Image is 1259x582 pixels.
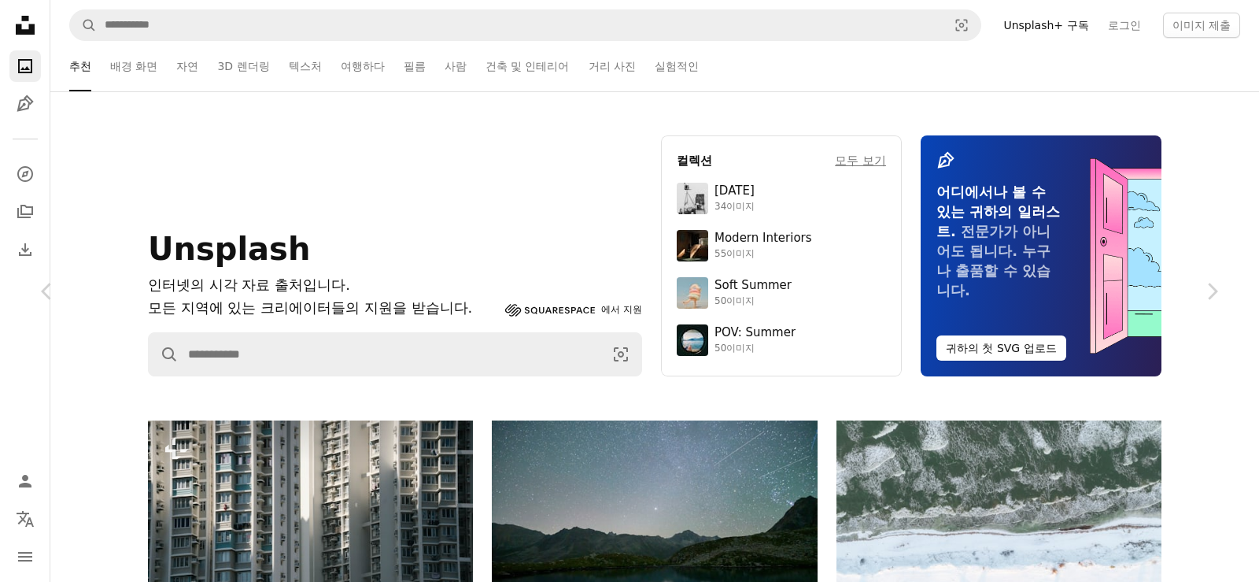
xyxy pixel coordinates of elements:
img: premium_photo-1753820185677-ab78a372b033 [677,324,708,356]
a: 모두 보기 [835,151,886,170]
div: Modern Interiors [714,231,812,247]
span: 전문가가 아니어도 됩니다. 누구나 출품할 수 있습니다. [936,223,1050,298]
button: 시각적 검색 [600,333,641,376]
a: POV: Summer50이미지 [677,324,886,356]
a: 실험적인 [655,41,699,91]
span: Unsplash [148,231,310,267]
h4: 컬렉션 [677,151,712,170]
a: 여행하다 [341,41,385,91]
img: photo-1682590564399-95f0109652fe [677,183,708,214]
a: Modern Interiors55이미지 [677,230,886,261]
h1: 인터넷의 시각 자료 출처입니다. [148,274,499,297]
a: 사진 [9,50,41,82]
a: 배경 화면 [110,41,157,91]
img: premium_photo-1747189286942-bc91257a2e39 [677,230,708,261]
a: 탐색 [9,158,41,190]
a: 3D 렌더링 [217,41,269,91]
a: 자연 [176,41,198,91]
a: 많은 창문과 발코니가 있는 고층 아파트 건물. [148,518,473,532]
a: Unsplash+ 구독 [994,13,1098,38]
button: 시각적 검색 [943,10,980,40]
span: 어디에서나 볼 수 있는 귀하의 일러스트. [936,183,1060,239]
a: 에서 지원 [505,301,642,320]
a: 사람 [445,41,467,91]
img: premium_photo-1749544311043-3a6a0c8d54af [677,277,708,309]
div: POV: Summer [714,325,796,341]
form: 사이트 전체에서 이미지 찾기 [69,9,981,41]
a: 로그인 [1098,13,1150,38]
div: 34이미지 [714,201,755,213]
a: 다음 [1165,216,1259,367]
button: 귀하의 첫 SVG 업로드 [936,335,1066,361]
div: [DATE] [714,183,755,199]
a: 일러스트 [9,88,41,120]
a: 텍스처 [289,41,322,91]
button: Unsplash 검색 [149,333,179,376]
a: Soft Summer50이미지 [677,277,886,309]
a: 거리 사진 [589,41,636,91]
a: [DATE]34이미지 [677,183,886,214]
a: 잔잔한 산호수 위의 밤하늘 [492,521,817,536]
a: 로그인 / 가입 [9,465,41,497]
a: 컬렉션 [9,196,41,228]
form: 사이트 전체에서 이미지 찾기 [148,332,642,376]
div: 50이미지 [714,295,792,308]
div: Soft Summer [714,278,792,294]
p: 모든 지역에 있는 크리에이터들의 지원을 받습니다. [148,297,499,320]
a: 건축 및 인테리어 [486,41,570,91]
div: 55이미지 [714,248,812,261]
a: 필름 [404,41,426,91]
a: 얼어붙은 물이 있는 눈 덮인 풍경 [836,535,1161,549]
button: 언어 [9,503,41,535]
button: 메뉴 [9,541,41,573]
div: 50이미지 [714,343,796,355]
button: 이미지 제출 [1163,13,1240,38]
button: Unsplash 검색 [70,10,97,40]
